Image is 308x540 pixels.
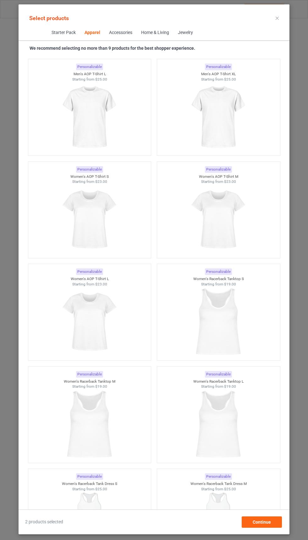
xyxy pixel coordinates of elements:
[28,71,151,77] div: Men's AOP T-Shirt L
[190,184,246,255] img: regular.jpg
[95,487,107,491] span: $25.00
[28,77,151,82] div: Starting from
[224,179,236,184] span: $23.00
[224,77,236,82] span: $25.00
[28,379,151,384] div: Women's Racerback Tanktop M
[141,30,169,36] div: Home & Living
[205,473,232,480] div: Personalizable
[224,487,236,491] span: $25.00
[28,276,151,282] div: Women's AOP T-Shirt L
[28,481,151,487] div: Women's Racerback Tank Dress S
[95,77,107,82] span: $25.00
[61,287,118,357] img: regular.jpg
[205,268,232,275] div: Personalizable
[29,15,69,21] span: Select products
[242,516,282,528] div: Continue
[61,82,118,152] img: regular.jpg
[224,384,236,389] span: $19.00
[157,276,280,282] div: Women's Racerback Tanktop S
[157,384,280,389] div: Starting from
[95,179,107,184] span: $23.00
[76,371,103,378] div: Personalizable
[76,473,103,480] div: Personalizable
[47,25,80,40] span: Starter Pack
[205,166,232,173] div: Personalizable
[224,282,236,286] span: $19.00
[178,30,193,36] div: Jewelry
[76,64,103,70] div: Personalizable
[61,389,118,460] img: regular.jpg
[76,268,103,275] div: Personalizable
[109,30,132,36] div: Accessories
[157,179,280,184] div: Starting from
[157,487,280,492] div: Starting from
[157,77,280,82] div: Starting from
[28,174,151,179] div: Women's AOP T-Shirt S
[84,30,100,36] div: Apparel
[95,282,107,286] span: $23.00
[157,71,280,77] div: Men's AOP T-Shirt XL
[28,282,151,287] div: Starting from
[95,384,107,389] span: $19.00
[190,287,246,357] img: regular.jpg
[28,384,151,389] div: Starting from
[76,166,103,173] div: Personalizable
[157,379,280,384] div: Women's Racerback Tanktop L
[28,487,151,492] div: Starting from
[253,520,271,525] span: Continue
[205,64,232,70] div: Personalizable
[190,389,246,460] img: regular.jpg
[190,82,246,152] img: regular.jpg
[157,282,280,287] div: Starting from
[61,184,118,255] img: regular.jpg
[157,174,280,179] div: Women's AOP T-Shirt M
[30,46,195,51] strong: We recommend selecting no more than 9 products for the best shopper experience.
[157,481,280,487] div: Women's Racerback Tank Dress M
[25,519,63,525] span: 2 products selected
[28,179,151,184] div: Starting from
[205,371,232,378] div: Personalizable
